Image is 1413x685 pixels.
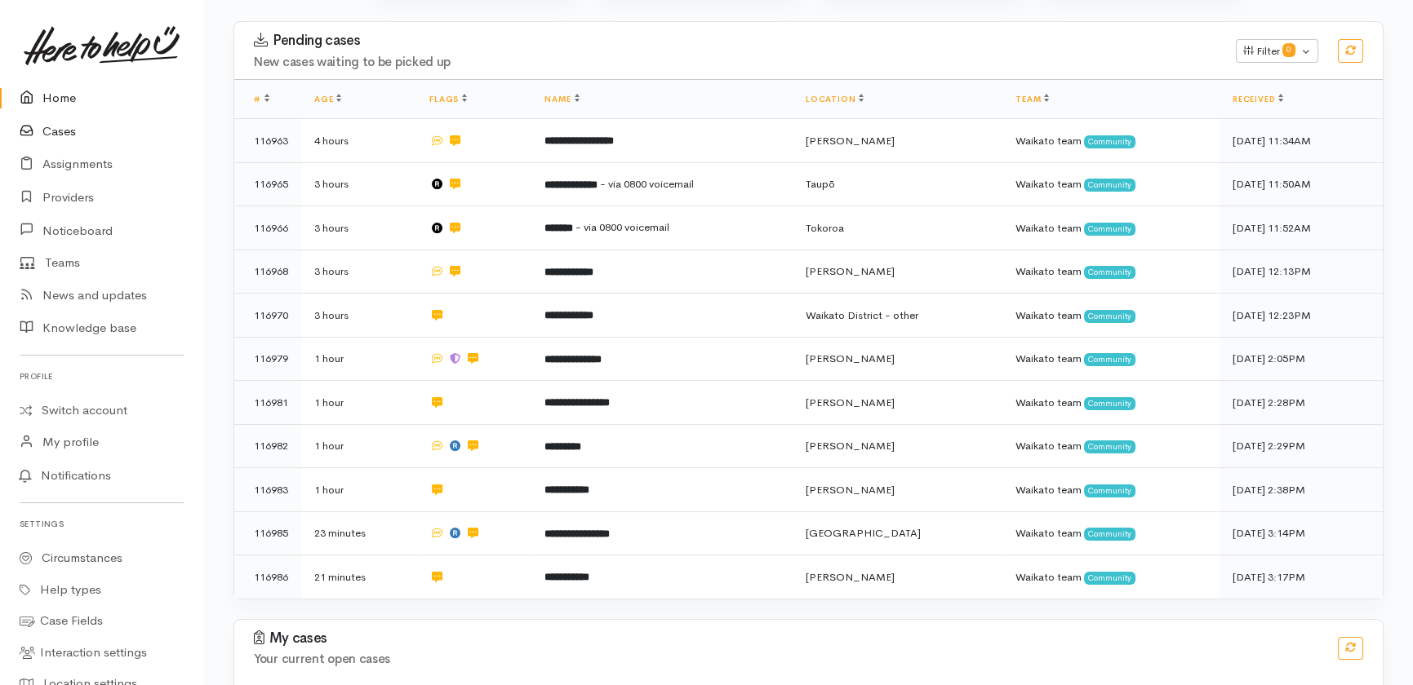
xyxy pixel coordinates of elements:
[234,468,301,512] td: 116983
[1233,94,1283,104] a: Received
[301,294,416,338] td: 3 hours
[575,220,669,234] span: - via 0800 voicemail
[1084,353,1135,366] span: Community
[1084,135,1135,148] span: Community
[1220,555,1383,599] td: [DATE] 3:17PM
[1002,294,1220,338] td: Waikato team
[1015,94,1049,104] a: Team
[806,526,921,540] span: [GEOGRAPHIC_DATA]
[314,94,341,104] a: Age
[301,424,416,468] td: 1 hour
[234,294,301,338] td: 116970
[1220,468,1383,512] td: [DATE] 2:38PM
[806,221,844,235] span: Tokoroa
[1220,424,1383,468] td: [DATE] 2:29PM
[301,337,416,381] td: 1 hour
[806,483,895,497] span: [PERSON_NAME]
[301,381,416,425] td: 1 hour
[1084,484,1135,497] span: Community
[1002,337,1220,381] td: Waikato team
[1084,223,1135,236] span: Community
[301,162,416,206] td: 3 hours
[234,381,301,425] td: 116981
[806,351,895,365] span: [PERSON_NAME]
[1084,397,1135,410] span: Community
[301,250,416,294] td: 3 hours
[1220,206,1383,250] td: [DATE] 11:52AM
[1002,468,1220,512] td: Waikato team
[234,206,301,250] td: 116966
[254,94,269,104] a: #
[1236,39,1318,64] button: Filter0
[600,177,694,191] span: - via 0800 voicemail
[1220,511,1383,555] td: [DATE] 3:14PM
[301,468,416,512] td: 1 hour
[1002,424,1220,468] td: Waikato team
[1002,162,1220,206] td: Waikato team
[806,308,918,322] span: Waikato District - other
[1002,206,1220,250] td: Waikato team
[1002,555,1220,599] td: Waikato team
[1282,43,1295,56] span: 0
[234,337,301,381] td: 116979
[1084,266,1135,279] span: Community
[234,250,301,294] td: 116968
[254,652,1318,666] h4: Your current open cases
[254,55,1216,69] h4: New cases waiting to be picked up
[234,555,301,599] td: 116986
[20,513,184,535] h6: Settings
[301,511,416,555] td: 23 minutes
[806,94,864,104] a: Location
[429,94,467,104] a: Flags
[234,511,301,555] td: 116985
[1220,381,1383,425] td: [DATE] 2:28PM
[806,396,895,409] span: [PERSON_NAME]
[234,119,301,163] td: 116963
[301,555,416,599] td: 21 minutes
[1002,250,1220,294] td: Waikato team
[806,439,895,453] span: [PERSON_NAME]
[806,134,895,148] span: [PERSON_NAME]
[1220,294,1383,338] td: [DATE] 12:23PM
[1220,250,1383,294] td: [DATE] 12:13PM
[1002,119,1220,163] td: Waikato team
[1084,440,1135,453] span: Community
[1084,572,1135,585] span: Community
[1084,179,1135,192] span: Community
[1220,162,1383,206] td: [DATE] 11:50AM
[301,119,416,163] td: 4 hours
[806,570,895,584] span: [PERSON_NAME]
[1002,511,1220,555] td: Waikato team
[234,424,301,468] td: 116982
[254,33,1216,49] h3: Pending cases
[1220,337,1383,381] td: [DATE] 2:05PM
[1002,381,1220,425] td: Waikato team
[1220,119,1383,163] td: [DATE] 11:34AM
[1084,528,1135,541] span: Community
[806,177,835,191] span: Taupō
[20,365,184,387] h6: Profile
[1084,310,1135,323] span: Community
[234,162,301,206] td: 116965
[301,206,416,250] td: 3 hours
[254,630,1318,647] h3: My cases
[806,264,895,278] span: [PERSON_NAME]
[544,94,579,104] a: Name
